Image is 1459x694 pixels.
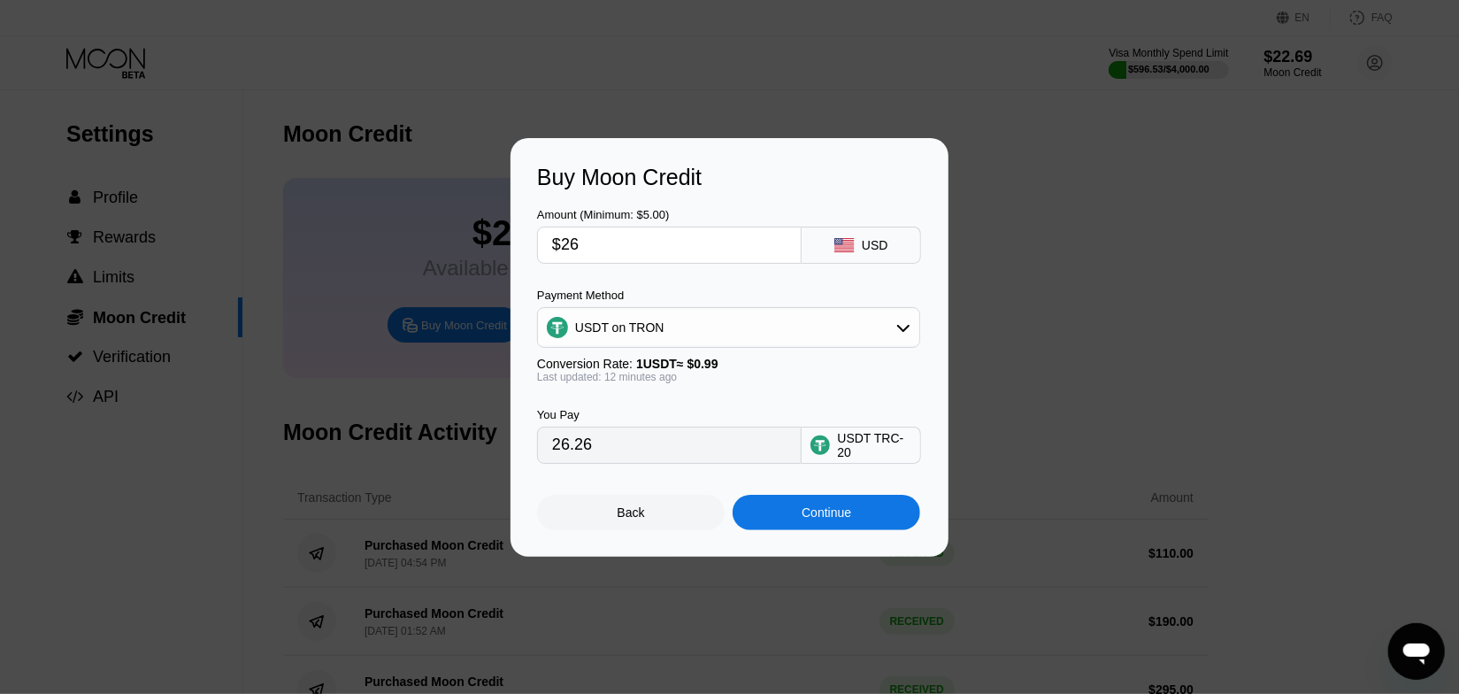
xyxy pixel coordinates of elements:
[552,227,787,263] input: $0.00
[575,320,664,335] div: USDT on TRON
[537,371,920,383] div: Last updated: 12 minutes ago
[837,431,911,459] div: USDT TRC-20
[537,408,802,421] div: You Pay
[538,310,919,345] div: USDT on TRON
[802,505,851,520] div: Continue
[537,357,920,371] div: Conversion Rate:
[537,208,802,221] div: Amount (Minimum: $5.00)
[1388,623,1445,680] iframe: Button to launch messaging window
[618,505,645,520] div: Back
[733,495,920,530] div: Continue
[537,165,922,190] div: Buy Moon Credit
[862,238,888,252] div: USD
[537,289,920,302] div: Payment Method
[537,495,725,530] div: Back
[636,357,718,371] span: 1 USDT ≈ $0.99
